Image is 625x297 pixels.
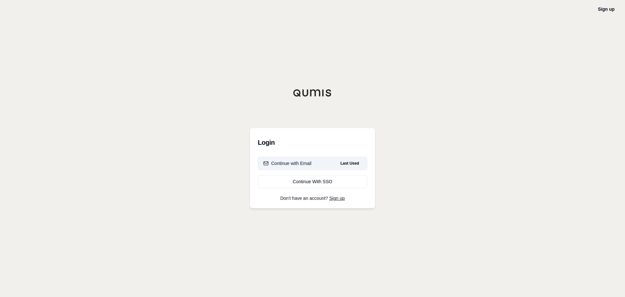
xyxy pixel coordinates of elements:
[263,178,362,185] div: Continue With SSO
[293,89,332,97] img: Qumis
[329,196,345,201] a: Sign up
[338,159,362,167] span: Last Used
[263,160,312,167] div: Continue with Email
[258,175,367,188] a: Continue With SSO
[258,196,367,200] p: Don't have an account?
[258,157,367,170] button: Continue with EmailLast Used
[598,7,615,12] a: Sign up
[258,136,367,149] h3: Login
